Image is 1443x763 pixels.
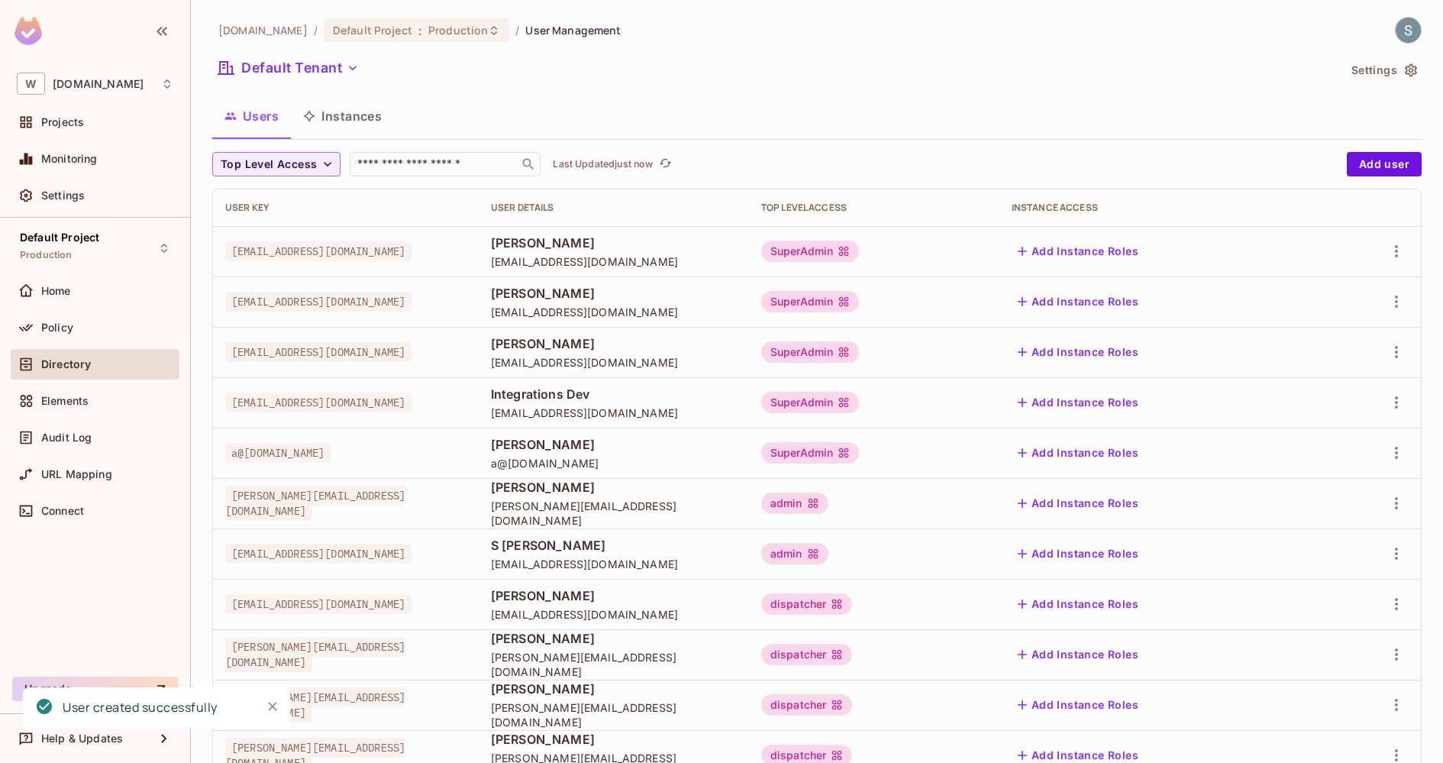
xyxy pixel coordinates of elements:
[225,544,412,564] span: [EMAIL_ADDRESS][DOMAIN_NAME]
[491,335,737,352] span: [PERSON_NAME]
[491,254,737,269] span: [EMAIL_ADDRESS][DOMAIN_NAME]
[761,593,853,615] div: dispatcher
[1012,289,1144,314] button: Add Instance Roles
[218,23,308,37] span: the active workspace
[491,650,737,679] span: [PERSON_NAME][EMAIL_ADDRESS][DOMAIN_NAME]
[491,700,737,729] span: [PERSON_NAME][EMAIL_ADDRESS][DOMAIN_NAME]
[41,189,85,202] span: Settings
[41,116,84,128] span: Projects
[1012,390,1144,415] button: Add Instance Roles
[491,406,737,420] span: [EMAIL_ADDRESS][DOMAIN_NAME]
[1345,58,1422,82] button: Settings
[491,234,737,251] span: [PERSON_NAME]
[491,386,737,403] span: Integrations Dev
[491,456,737,470] span: a@[DOMAIN_NAME]
[1347,152,1422,176] button: Add user
[1012,491,1144,516] button: Add Instance Roles
[491,285,737,302] span: [PERSON_NAME]
[525,23,621,37] span: User Management
[761,493,828,514] div: admin
[53,78,144,90] span: Workspace: withpronto.com
[41,468,112,480] span: URL Mapping
[1012,642,1144,667] button: Add Instance Roles
[225,486,405,521] span: [PERSON_NAME][EMAIL_ADDRESS][DOMAIN_NAME]
[225,594,412,614] span: [EMAIL_ADDRESS][DOMAIN_NAME]
[41,322,73,334] span: Policy
[1396,18,1421,43] img: Shekhar Tyagi
[17,73,45,95] span: W
[656,155,674,173] button: refresh
[225,637,405,672] span: [PERSON_NAME][EMAIL_ADDRESS][DOMAIN_NAME]
[491,499,737,528] span: [PERSON_NAME][EMAIL_ADDRESS][DOMAIN_NAME]
[1012,542,1144,566] button: Add Instance Roles
[491,607,737,622] span: [EMAIL_ADDRESS][DOMAIN_NAME]
[225,292,412,312] span: [EMAIL_ADDRESS][DOMAIN_NAME]
[225,393,412,412] span: [EMAIL_ADDRESS][DOMAIN_NAME]
[553,158,653,170] p: Last Updated just now
[225,342,412,362] span: [EMAIL_ADDRESS][DOMAIN_NAME]
[291,97,394,135] button: Instances
[761,442,860,464] div: SuperAdmin
[1012,693,1144,717] button: Add Instance Roles
[491,355,737,370] span: [EMAIL_ADDRESS][DOMAIN_NAME]
[761,341,860,363] div: SuperAdmin
[491,587,737,604] span: [PERSON_NAME]
[491,630,737,647] span: [PERSON_NAME]
[653,155,674,173] span: Click to refresh data
[761,202,987,214] div: Top Level Access
[491,537,737,554] span: S [PERSON_NAME]
[41,153,98,165] span: Monitoring
[225,202,466,214] div: User Key
[659,157,672,172] span: refresh
[225,443,331,463] span: a@[DOMAIN_NAME]
[761,694,853,716] div: dispatcher
[491,436,737,453] span: [PERSON_NAME]
[41,395,89,407] span: Elements
[41,432,92,444] span: Audit Log
[63,698,218,717] div: User created successfully
[221,155,317,174] span: Top Level Access
[1012,441,1144,465] button: Add Instance Roles
[491,557,737,571] span: [EMAIL_ADDRESS][DOMAIN_NAME]
[1012,592,1144,616] button: Add Instance Roles
[41,285,71,297] span: Home
[761,291,860,312] div: SuperAdmin
[418,24,423,37] span: :
[1012,202,1309,214] div: Instance Access
[761,241,860,262] div: SuperAdmin
[333,23,412,37] span: Default Project
[761,543,828,564] div: admin
[20,231,99,244] span: Default Project
[491,305,737,319] span: [EMAIL_ADDRESS][DOMAIN_NAME]
[491,479,737,496] span: [PERSON_NAME]
[20,249,73,261] span: Production
[41,358,91,370] span: Directory
[491,202,737,214] div: User Details
[1012,239,1144,263] button: Add Instance Roles
[491,731,737,748] span: [PERSON_NAME]
[515,23,519,37] li: /
[761,644,853,665] div: dispatcher
[761,392,860,413] div: SuperAdmin
[225,241,412,261] span: [EMAIL_ADDRESS][DOMAIN_NAME]
[212,97,291,135] button: Users
[1012,340,1144,364] button: Add Instance Roles
[41,505,84,517] span: Connect
[491,681,737,697] span: [PERSON_NAME]
[225,687,405,723] span: [PERSON_NAME][EMAIL_ADDRESS][DOMAIN_NAME]
[212,56,365,80] button: Default Tenant
[261,695,284,718] button: Close
[314,23,318,37] li: /
[212,152,341,176] button: Top Level Access
[15,17,42,45] img: SReyMgAAAABJRU5ErkJggg==
[428,23,488,37] span: Production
